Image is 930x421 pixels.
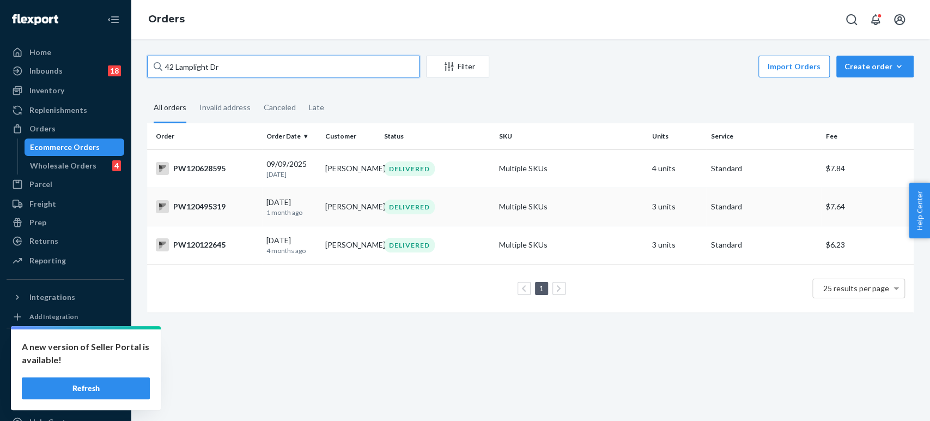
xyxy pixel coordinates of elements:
[909,183,930,238] button: Help Center
[266,159,317,179] div: 09/09/2025
[29,47,51,58] div: Home
[29,255,66,266] div: Reporting
[262,123,321,149] th: Order Date
[495,149,648,188] td: Multiple SKUs
[384,161,435,176] div: DELIVERED
[139,4,193,35] ol: breadcrumbs
[25,139,125,156] a: Ecommerce Orders
[822,226,914,264] td: $6.23
[384,200,435,214] div: DELIVERED
[321,226,380,264] td: [PERSON_NAME]
[711,201,817,212] p: Standard
[112,160,121,171] div: 4
[309,93,324,122] div: Late
[29,123,56,134] div: Orders
[822,188,914,226] td: $7.64
[321,188,380,226] td: [PERSON_NAME]
[266,197,317,217] div: [DATE]
[707,123,822,149] th: Service
[156,162,258,175] div: PW120628595
[380,123,495,149] th: Status
[30,160,96,171] div: Wholesale Orders
[384,238,435,252] div: DELIVERED
[29,105,87,116] div: Replenishments
[7,120,124,137] a: Orders
[156,200,258,213] div: PW120495319
[758,56,830,77] button: Import Orders
[7,359,124,372] a: Add Fast Tag
[7,376,124,394] a: Settings
[29,217,46,228] div: Prep
[22,340,150,366] p: A new version of Seller Portal is available!
[12,14,58,25] img: Flexport logo
[321,149,380,188] td: [PERSON_NAME]
[156,238,258,251] div: PW120122645
[7,82,124,99] a: Inventory
[865,9,886,31] button: Open notifications
[7,195,124,213] a: Freight
[29,199,56,209] div: Freight
[844,61,905,72] div: Create order
[266,246,317,255] p: 4 months ago
[7,101,124,119] a: Replenishments
[102,9,124,31] button: Close Navigation
[823,284,889,293] span: 25 results per page
[30,142,100,153] div: Ecommerce Orders
[648,226,707,264] td: 3 units
[537,284,546,293] a: Page 1 is your current page
[427,61,489,72] div: Filter
[7,310,124,323] a: Add Integration
[7,288,124,306] button: Integrations
[495,123,648,149] th: SKU
[29,292,75,303] div: Integrations
[266,235,317,255] div: [DATE]
[711,163,817,174] p: Standard
[7,252,124,269] a: Reporting
[29,179,52,190] div: Parcel
[29,312,78,321] div: Add Integration
[889,9,910,31] button: Open account menu
[648,149,707,188] td: 4 units
[266,170,317,179] p: [DATE]
[822,149,914,188] td: $7.84
[325,131,375,141] div: Customer
[148,13,185,25] a: Orders
[199,93,251,122] div: Invalid address
[7,44,124,61] a: Home
[29,65,63,76] div: Inbounds
[7,176,124,193] a: Parcel
[22,377,150,399] button: Refresh
[7,62,124,80] a: Inbounds18
[822,123,914,149] th: Fee
[29,85,64,96] div: Inventory
[29,236,58,246] div: Returns
[108,65,121,76] div: 18
[154,93,186,123] div: All orders
[836,56,914,77] button: Create order
[495,188,648,226] td: Multiple SKUs
[7,214,124,231] a: Prep
[147,123,262,149] th: Order
[711,239,817,250] p: Standard
[7,337,124,354] button: Fast Tags
[7,232,124,250] a: Returns
[648,188,707,226] td: 3 units
[426,56,489,77] button: Filter
[266,208,317,217] p: 1 month ago
[264,93,296,122] div: Canceled
[7,395,124,412] a: Talk to Support
[495,226,648,264] td: Multiple SKUs
[25,157,125,175] a: Wholesale Orders4
[841,9,862,31] button: Open Search Box
[147,56,420,77] input: Search orders
[648,123,707,149] th: Units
